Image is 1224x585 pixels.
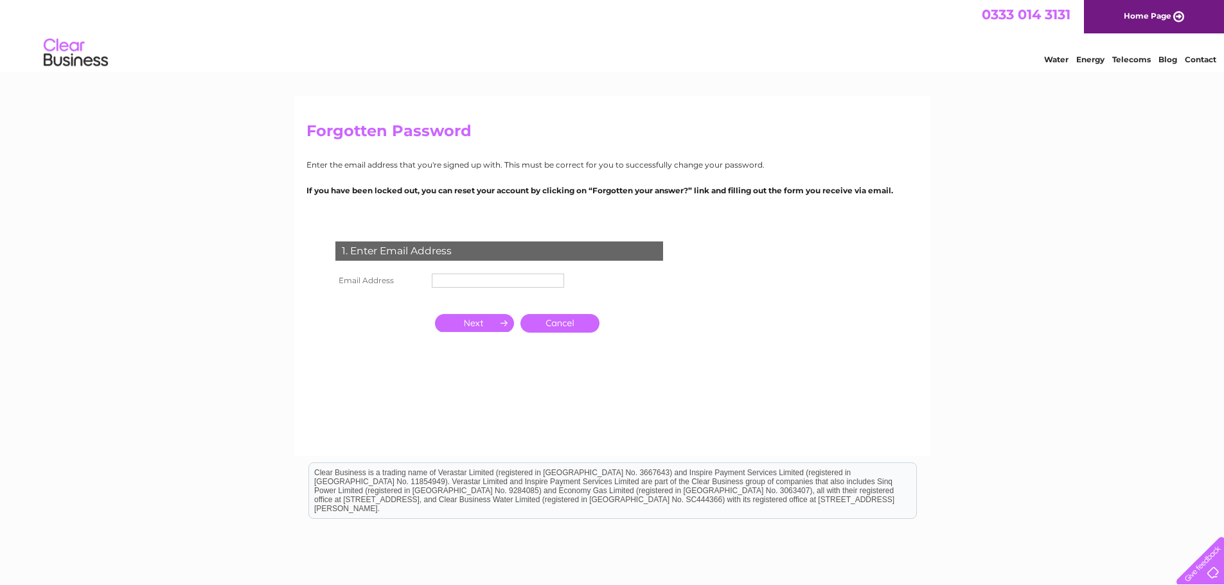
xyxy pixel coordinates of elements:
h2: Forgotten Password [306,122,918,146]
p: If you have been locked out, you can reset your account by clicking on “Forgotten your answer?” l... [306,184,918,196]
div: Clear Business is a trading name of Verastar Limited (registered in [GEOGRAPHIC_DATA] No. 3667643... [309,7,916,62]
a: 0333 014 3131 [982,6,1070,22]
a: Water [1044,55,1069,64]
p: Enter the email address that you're signed up with. This must be correct for you to successfully ... [306,159,918,171]
div: 1. Enter Email Address [335,241,663,261]
img: logo.png [43,33,109,73]
a: Energy [1076,55,1104,64]
a: Telecoms [1112,55,1151,64]
th: Email Address [332,270,429,291]
a: Blog [1158,55,1177,64]
a: Contact [1185,55,1216,64]
a: Cancel [520,314,599,333]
